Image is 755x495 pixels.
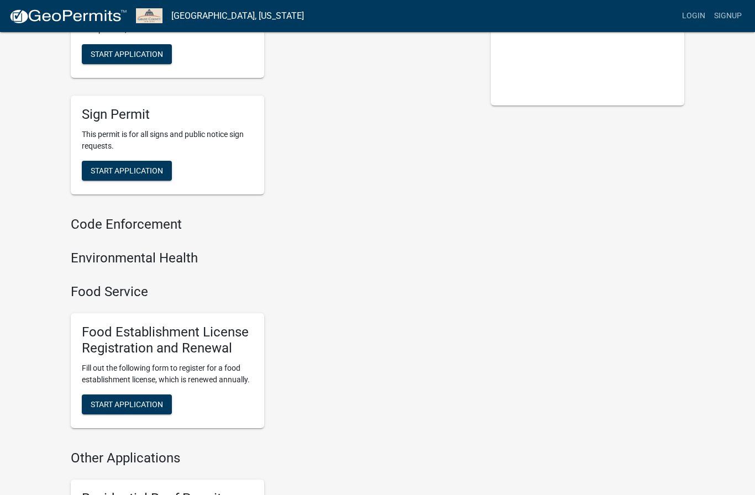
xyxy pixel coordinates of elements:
[91,166,163,175] span: Start Application
[91,49,163,58] span: Start Application
[91,400,163,409] span: Start Application
[82,394,172,414] button: Start Application
[71,217,474,233] h4: Code Enforcement
[71,250,474,266] h4: Environmental Health
[71,284,474,300] h4: Food Service
[82,107,253,123] h5: Sign Permit
[136,8,162,23] img: Grant County, Indiana
[171,7,304,25] a: [GEOGRAPHIC_DATA], [US_STATE]
[82,44,172,64] button: Start Application
[710,6,746,27] a: Signup
[82,129,253,152] p: This permit is for all signs and public notice sign requests.
[82,161,172,181] button: Start Application
[678,6,710,27] a: Login
[82,362,253,386] p: Fill out the following form to register for a food establishment license, which is renewed annually.
[71,450,474,466] h4: Other Applications
[82,324,253,356] h5: Food Establishment License Registration and Renewal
